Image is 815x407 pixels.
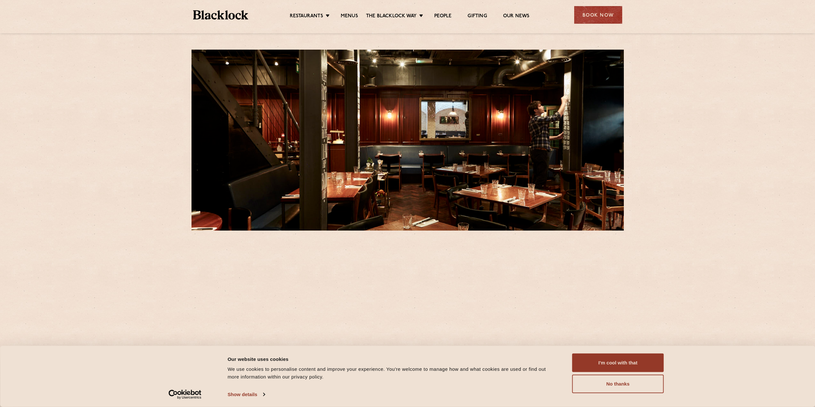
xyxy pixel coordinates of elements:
img: BL_Textured_Logo-footer-cropped.svg [193,10,249,20]
a: Menus [341,13,358,20]
a: People [434,13,452,20]
a: Gifting [468,13,487,20]
button: I'm cool with that [572,354,664,372]
div: Our website uses cookies [228,355,558,363]
a: Restaurants [290,13,323,20]
a: Show details [228,390,265,399]
button: No thanks [572,375,664,393]
a: The Blacklock Way [366,13,417,20]
a: Usercentrics Cookiebot - opens in a new window [157,390,213,399]
div: We use cookies to personalise content and improve your experience. You're welcome to manage how a... [228,365,558,381]
div: Book Now [574,6,622,24]
a: Our News [503,13,530,20]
